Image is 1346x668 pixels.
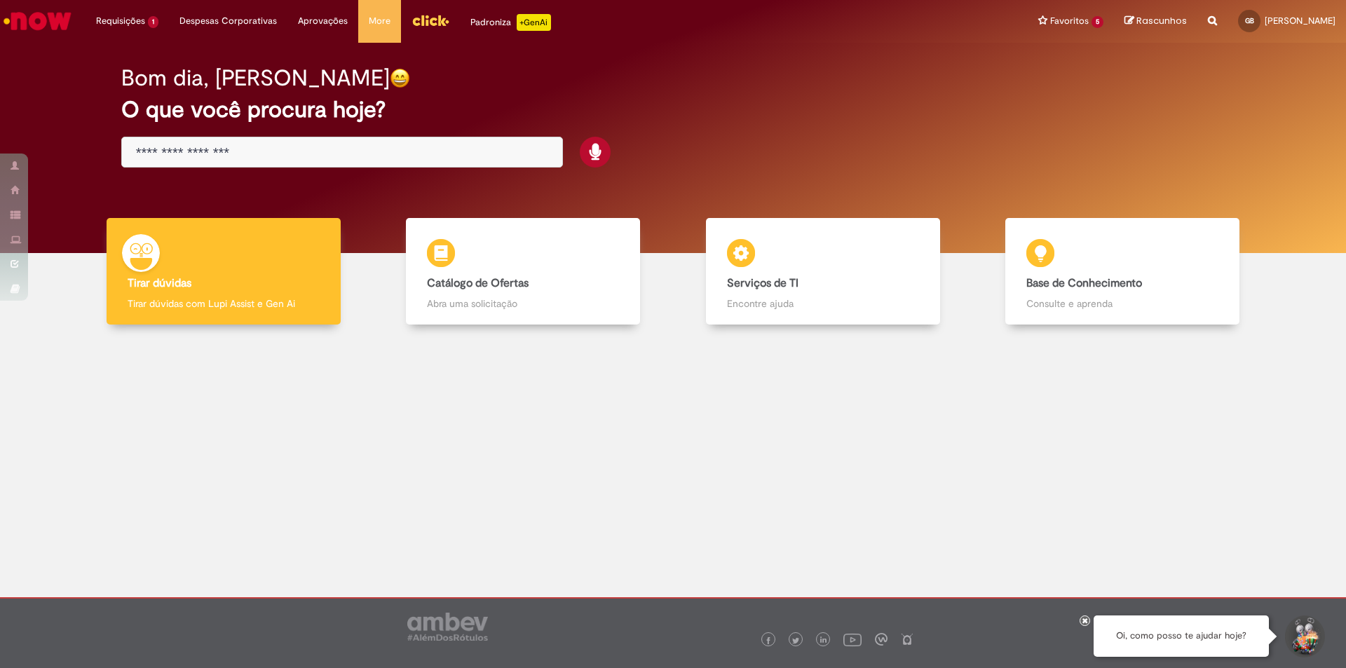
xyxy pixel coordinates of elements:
[128,276,191,290] b: Tirar dúvidas
[1265,15,1335,27] span: [PERSON_NAME]
[128,296,320,311] p: Tirar dúvidas com Lupi Assist e Gen Ai
[820,636,827,645] img: logo_footer_linkedin.png
[470,14,551,31] div: Padroniza
[901,633,913,646] img: logo_footer_naosei.png
[148,16,158,28] span: 1
[792,637,799,644] img: logo_footer_twitter.png
[369,14,390,28] span: More
[727,296,919,311] p: Encontre ajuda
[390,68,410,88] img: happy-face.png
[1136,14,1187,27] span: Rascunhos
[1124,15,1187,28] a: Rascunhos
[1050,14,1089,28] span: Favoritos
[673,218,973,325] a: Serviços de TI Encontre ajuda
[1283,615,1325,657] button: Iniciar Conversa de Suporte
[1092,16,1103,28] span: 5
[121,66,390,90] h2: Bom dia, [PERSON_NAME]
[412,10,449,31] img: click_logo_yellow_360x200.png
[875,633,888,646] img: logo_footer_workplace.png
[1,7,74,35] img: ServiceNow
[517,14,551,31] p: +GenAi
[843,630,862,648] img: logo_footer_youtube.png
[96,14,145,28] span: Requisições
[74,218,374,325] a: Tirar dúvidas Tirar dúvidas com Lupi Assist e Gen Ai
[407,613,488,641] img: logo_footer_ambev_rotulo_gray.png
[765,637,772,644] img: logo_footer_facebook.png
[1026,296,1218,311] p: Consulte e aprenda
[427,276,529,290] b: Catálogo de Ofertas
[298,14,348,28] span: Aprovações
[727,276,798,290] b: Serviços de TI
[1026,276,1142,290] b: Base de Conhecimento
[1245,16,1254,25] span: GB
[1094,615,1269,657] div: Oi, como posso te ajudar hoje?
[374,218,674,325] a: Catálogo de Ofertas Abra uma solicitação
[427,296,619,311] p: Abra uma solicitação
[179,14,277,28] span: Despesas Corporativas
[121,97,1225,122] h2: O que você procura hoje?
[973,218,1273,325] a: Base de Conhecimento Consulte e aprenda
